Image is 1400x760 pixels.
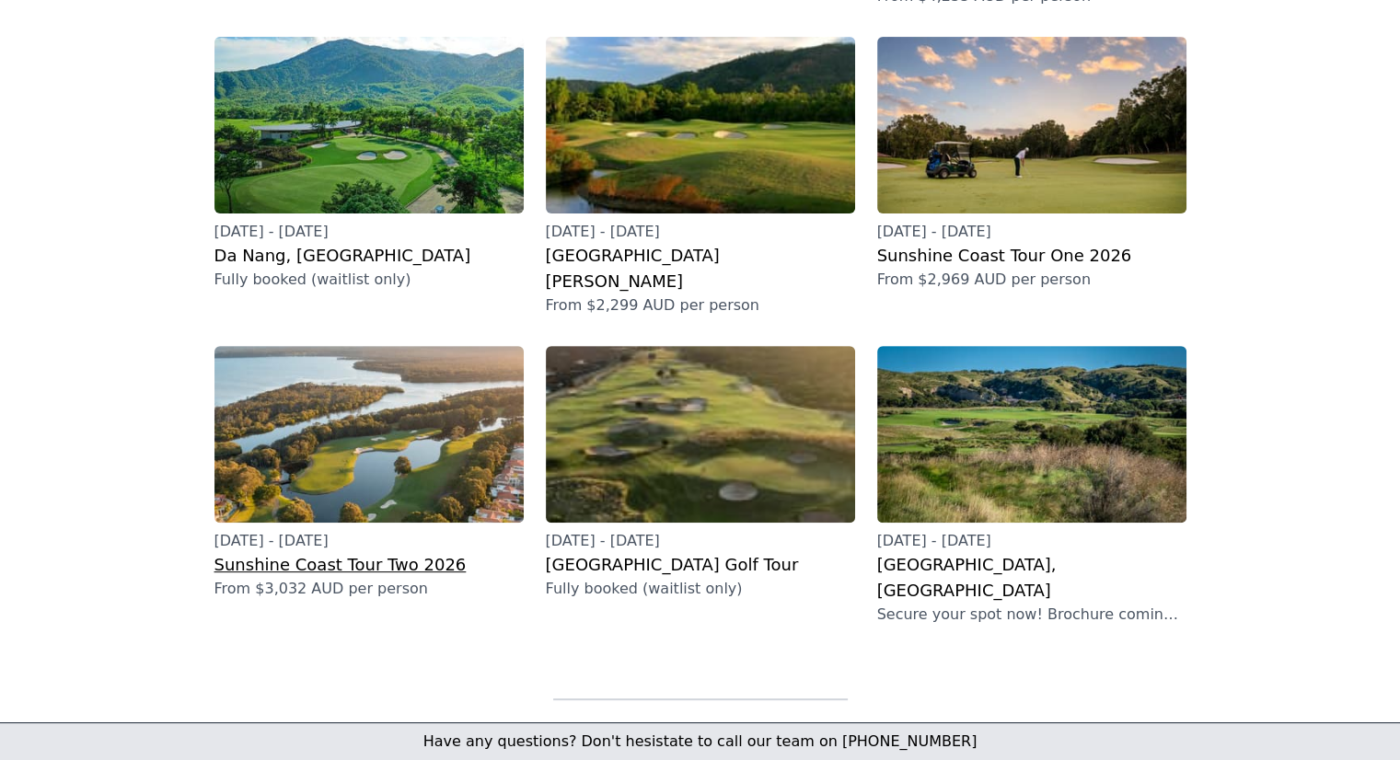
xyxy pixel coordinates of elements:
[546,530,855,552] p: [DATE] - [DATE]
[877,221,1186,243] p: [DATE] - [DATE]
[214,530,524,552] p: [DATE] - [DATE]
[877,552,1186,604] h2: [GEOGRAPHIC_DATA], [GEOGRAPHIC_DATA]
[877,346,1186,626] a: [DATE] - [DATE][GEOGRAPHIC_DATA], [GEOGRAPHIC_DATA]Secure your spot now! Brochure coming soon
[214,243,524,269] h2: Da Nang, [GEOGRAPHIC_DATA]
[877,243,1186,269] h2: Sunshine Coast Tour One 2026
[214,552,524,578] h2: Sunshine Coast Tour Two 2026
[546,243,855,294] h2: [GEOGRAPHIC_DATA][PERSON_NAME]
[546,221,855,243] p: [DATE] - [DATE]
[214,269,524,291] p: Fully booked (waitlist only)
[214,346,524,600] a: [DATE] - [DATE]Sunshine Coast Tour Two 2026From $3,032 AUD per person
[877,269,1186,291] p: From $2,969 AUD per person
[877,530,1186,552] p: [DATE] - [DATE]
[214,37,524,291] a: [DATE] - [DATE]Da Nang, [GEOGRAPHIC_DATA]Fully booked (waitlist only)
[214,578,524,600] p: From $3,032 AUD per person
[546,578,855,600] p: Fully booked (waitlist only)
[214,221,524,243] p: [DATE] - [DATE]
[877,604,1186,626] p: Secure your spot now! Brochure coming soon
[546,37,855,317] a: [DATE] - [DATE][GEOGRAPHIC_DATA][PERSON_NAME]From $2,299 AUD per person
[546,294,855,317] p: From $2,299 AUD per person
[546,346,855,600] a: [DATE] - [DATE][GEOGRAPHIC_DATA] Golf TourFully booked (waitlist only)
[877,37,1186,291] a: [DATE] - [DATE]Sunshine Coast Tour One 2026From $2,969 AUD per person
[546,552,855,578] h2: [GEOGRAPHIC_DATA] Golf Tour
